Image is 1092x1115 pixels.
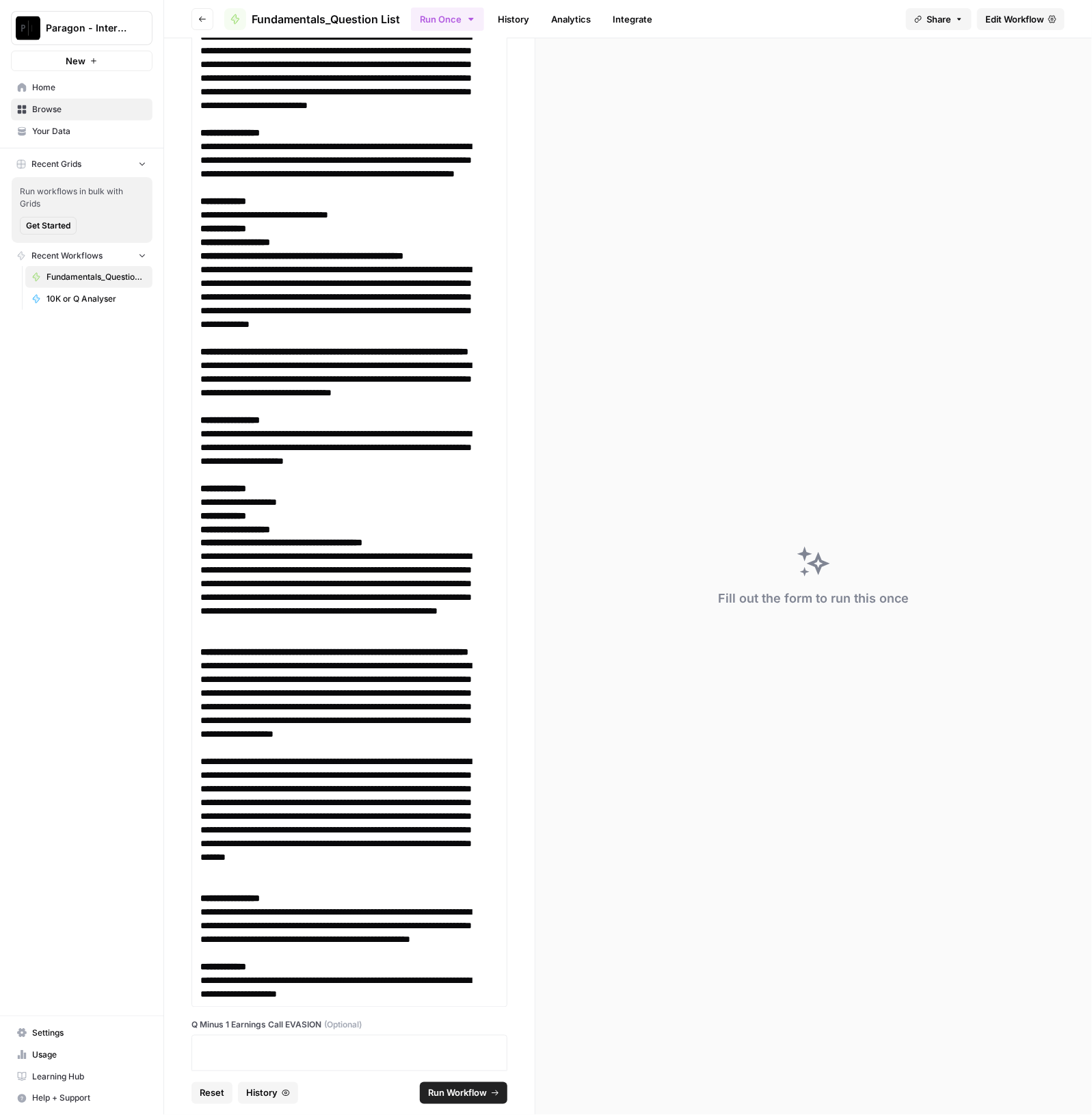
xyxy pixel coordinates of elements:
[927,12,951,26] span: Share
[490,8,537,30] a: History
[252,11,400,27] span: Fundamentals_Question List
[420,1082,507,1104] button: Run Workflow
[411,8,484,31] button: Run Once
[32,125,146,137] span: Your Data
[31,158,81,170] span: Recent Grids
[66,54,85,68] span: New
[46,21,129,35] span: Paragon - Internal Usage
[246,1086,278,1100] span: History
[32,1071,146,1083] span: Learning Hub
[11,99,152,120] a: Browse
[11,1088,152,1110] button: Help + Support
[11,1066,152,1088] a: Learning Hub
[11,51,152,71] button: New
[20,185,144,210] span: Run workflows in bulk with Grids
[11,246,152,266] button: Recent Workflows
[32,1092,146,1105] span: Help + Support
[906,8,972,30] button: Share
[32,1027,146,1039] span: Settings
[31,250,103,262] span: Recent Workflows
[11,154,152,174] button: Recent Grids
[11,1044,152,1066] a: Usage
[32,103,146,116] span: Browse
[718,589,909,608] div: Fill out the form to run this once
[191,1019,507,1031] label: Q Minus 1 Earnings Call EVASION
[985,12,1044,26] span: Edit Workflow
[543,8,599,30] a: Analytics
[25,266,152,288] a: Fundamentals_Question List
[428,1086,487,1100] span: Run Workflow
[11,120,152,142] a: Your Data
[11,77,152,99] a: Home
[977,8,1065,30] a: Edit Workflow
[46,293,146,305] span: 10K or Q Analyser
[11,1022,152,1044] a: Settings
[191,1082,232,1104] button: Reset
[238,1082,298,1104] button: History
[20,217,77,235] button: Get Started
[200,1086,224,1100] span: Reset
[46,271,146,283] span: Fundamentals_Question List
[324,1019,362,1031] span: (Optional)
[26,220,70,232] span: Get Started
[11,11,152,45] button: Workspace: Paragon - Internal Usage
[32,1049,146,1061] span: Usage
[604,8,661,30] a: Integrate
[224,8,400,30] a: Fundamentals_Question List
[32,81,146,94] span: Home
[25,288,152,310] a: 10K or Q Analyser
[16,16,40,40] img: Paragon - Internal Usage Logo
